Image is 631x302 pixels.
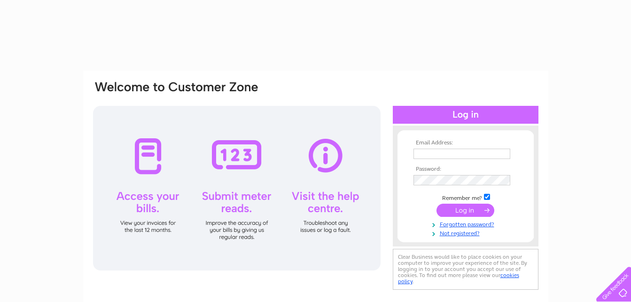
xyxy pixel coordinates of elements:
[393,249,538,290] div: Clear Business would like to place cookies on your computer to improve your experience of the sit...
[411,192,520,202] td: Remember me?
[411,140,520,146] th: Email Address:
[411,166,520,173] th: Password:
[398,272,519,285] a: cookies policy
[413,219,520,228] a: Forgotten password?
[436,204,494,217] input: Submit
[413,228,520,237] a: Not registered?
